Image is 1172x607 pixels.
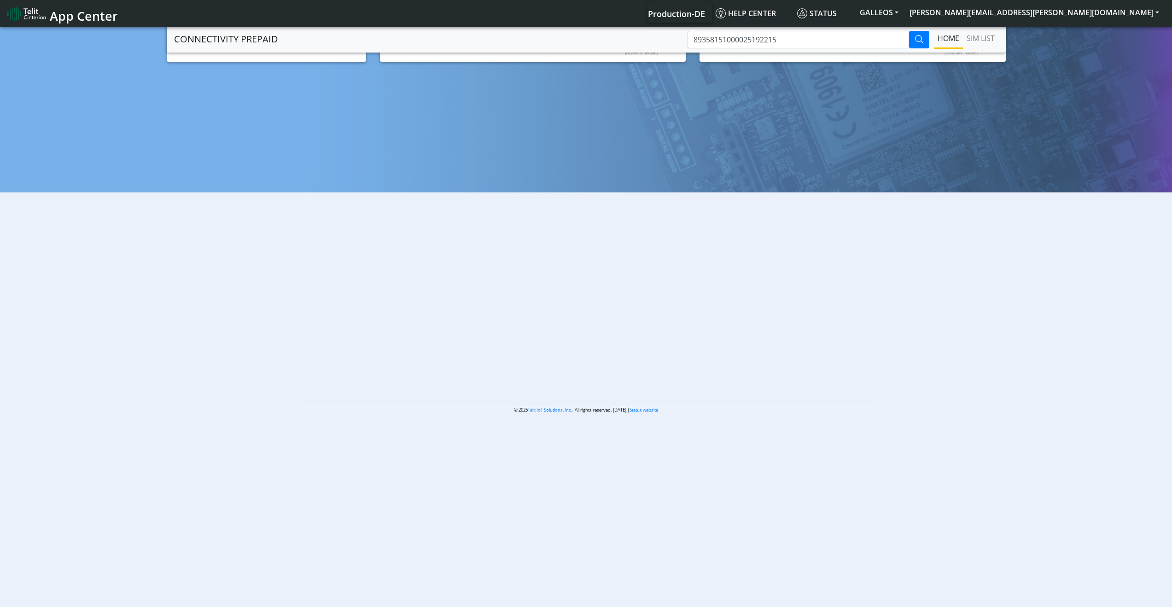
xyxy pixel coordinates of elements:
[934,29,963,47] a: Home
[716,8,776,18] span: Help center
[797,8,807,18] img: status.svg
[904,4,1165,21] button: [PERSON_NAME][EMAIL_ADDRESS][PERSON_NAME][DOMAIN_NAME]
[945,51,978,55] text: [DOMAIN_NAME]
[688,31,909,48] input: Type to Search ICCID
[963,29,998,47] a: SIM LIST
[7,6,46,21] img: logo-telit-cinterion-gw-new.png
[797,8,837,18] span: Status
[630,407,658,413] a: Status website
[854,4,904,21] button: GALLEOS
[300,407,872,413] p: © 2025 . All rights reserved. [DATE] |
[712,4,793,23] a: Help center
[624,51,658,55] text: [DOMAIN_NAME]
[50,7,118,24] span: App Center
[528,407,572,413] a: Telit IoT Solutions, Inc.
[174,30,278,48] a: CONNECTIVITY PREPAID
[7,4,117,24] a: App Center
[648,8,705,19] span: Production-DE
[647,4,705,23] a: Your current platform instance
[716,8,726,18] img: knowledge.svg
[793,4,854,23] a: Status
